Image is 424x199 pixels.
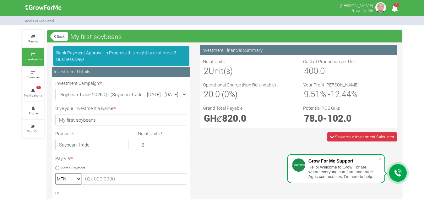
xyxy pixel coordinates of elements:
[23,1,64,14] img: growforme image
[22,84,44,102] a: 3 Notifications
[55,189,187,196] div: or
[222,112,246,124] span: 820.0
[204,65,209,76] span: 2
[55,130,74,137] label: Product:
[27,75,40,79] small: Finances
[22,66,44,84] a: Finances
[60,165,85,170] small: Momo Payment
[50,31,68,41] a: Back
[55,155,73,162] label: Pay Via:
[304,65,325,76] span: 400.0
[27,129,39,133] small: Sign Out
[24,93,42,97] small: Notifications
[55,139,128,150] h4: Soybean Trade
[138,130,162,137] label: No of Units:
[203,105,242,111] label: Grand Total Payable
[24,19,54,23] small: Grow For Me Panel
[55,114,187,125] input: Investment Name/Title
[304,89,393,99] h3: % - %
[394,3,399,7] span: 3
[22,102,44,119] a: Profile
[308,158,378,163] div: Grow For Me Support
[53,46,189,66] p: Bank Payment Approval in Progress this might take at most 3 Business Days
[22,30,44,47] a: Farms
[389,6,401,12] a: 3
[203,81,276,88] label: Operational Charge (Non Refundable)
[308,165,378,179] div: Hello! Welcome to Grow For Me where everyone can farm and trade Agric commodities. I'm here to help.
[22,120,44,137] a: Sign Out
[304,112,323,124] span: 78.0
[203,58,225,65] label: No of Units
[55,105,116,112] label: Give your Investment a Name:
[303,105,340,111] label: Potential ROS GHȼ
[304,88,320,99] span: 9.51
[28,39,38,43] small: Farms
[304,112,393,124] h2: -
[69,30,123,43] span: My first soybeans
[55,80,102,86] label: Investment Campaign:
[327,112,351,124] span: 102.0
[29,111,38,115] small: Profile
[204,88,237,99] span: 20.0 (0%)
[36,86,41,90] span: 3
[303,81,358,88] label: Your Profit [PERSON_NAME]
[330,88,351,99] span: 12.44
[389,1,401,15] i: Notifications
[81,173,187,185] input: 02x 000 0000
[340,1,373,9] p: [PERSON_NAME]
[204,66,293,76] h3: Unit(s)
[204,112,293,124] h2: GHȼ
[52,67,190,76] div: Investment Details
[22,48,44,65] a: Investments
[24,57,42,61] small: Investments
[55,166,59,170] input: Momo Payment
[303,58,356,65] label: Cost of Production per Unit
[200,45,397,55] div: Investment Financial Summary
[335,134,394,140] span: Show Your Investment Calculator
[352,8,373,13] small: Grow For Me
[374,1,387,14] img: growforme image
